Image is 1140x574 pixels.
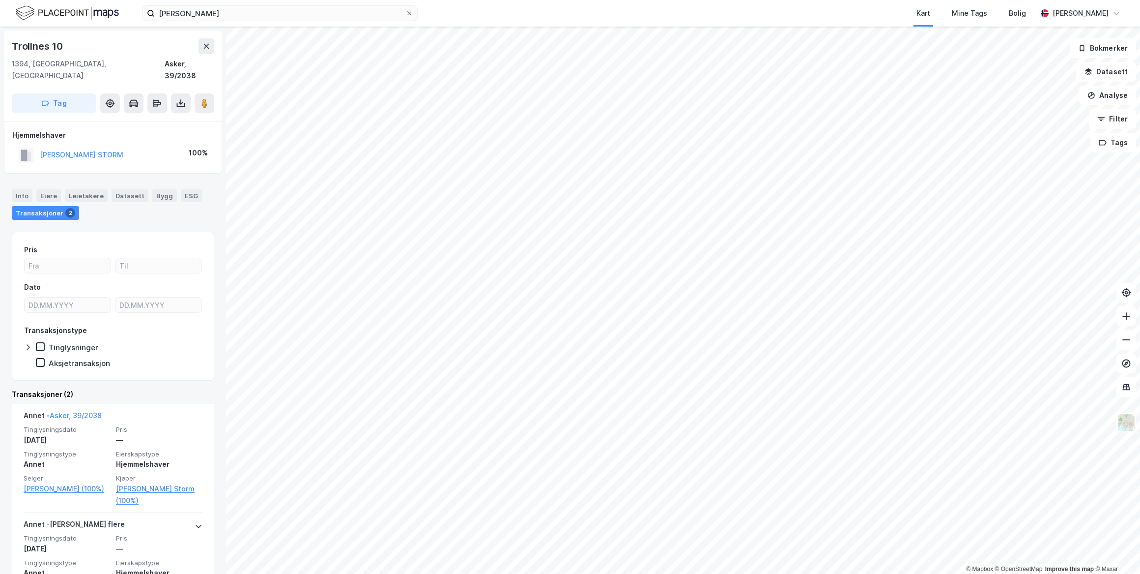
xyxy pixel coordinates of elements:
div: Annet - [24,410,102,425]
div: 100% [189,147,208,159]
span: Selger [24,474,110,483]
iframe: Chat Widget [1091,527,1140,574]
input: DD.MM.YYYY [115,298,201,312]
input: Søk på adresse, matrikkel, gårdeiere, leietakere eller personer [155,6,405,21]
div: Info [12,189,32,202]
a: [PERSON_NAME] (100%) [24,483,110,495]
div: Dato [24,281,41,293]
div: Transaksjoner (2) [12,389,214,400]
div: Mine Tags [952,7,987,19]
span: Kjøper [116,474,202,483]
div: Leietakere [65,189,108,202]
div: [PERSON_NAME] [1053,7,1109,19]
input: Til [115,258,201,273]
div: — [116,543,202,555]
span: Pris [116,425,202,434]
div: Annet - [PERSON_NAME] flere [24,518,125,534]
div: Transaksjoner [12,206,79,220]
div: 1394, [GEOGRAPHIC_DATA], [GEOGRAPHIC_DATA] [12,58,165,82]
button: Tag [12,93,96,113]
button: Tags [1090,133,1136,152]
input: Fra [25,258,111,273]
img: logo.f888ab2527a4732fd821a326f86c7f29.svg [16,4,119,22]
div: Transaksjonstype [24,325,87,336]
span: Tinglysningsdato [24,425,110,434]
div: Aksjetransaksjon [49,359,110,368]
button: Datasett [1076,62,1136,82]
div: Tinglysninger [49,343,98,352]
input: DD.MM.YYYY [25,298,111,312]
a: OpenStreetMap [995,566,1043,573]
div: Trollnes 10 [12,38,65,54]
div: Asker, 39/2038 [165,58,214,82]
div: Hjemmelshaver [116,458,202,470]
div: Kart [916,7,930,19]
a: [PERSON_NAME] Storm (100%) [116,483,202,507]
img: Z [1117,413,1136,432]
button: Filter [1089,109,1136,129]
div: Kontrollprogram for chat [1091,527,1140,574]
div: [DATE] [24,434,110,446]
span: Tinglysningstype [24,450,110,458]
div: 2 [65,208,75,218]
div: Eiere [36,189,61,202]
span: Tinglysningstype [24,559,110,567]
span: Tinglysningsdato [24,534,110,543]
div: Pris [24,244,37,256]
button: Analyse [1079,86,1136,105]
div: ESG [181,189,202,202]
span: Pris [116,534,202,543]
div: Annet [24,458,110,470]
div: Datasett [112,189,148,202]
div: Bygg [152,189,177,202]
div: [DATE] [24,543,110,555]
div: Hjemmelshaver [12,129,214,141]
div: Bolig [1009,7,1026,19]
span: Eierskapstype [116,559,202,567]
span: Eierskapstype [116,450,202,458]
button: Bokmerker [1070,38,1136,58]
a: Mapbox [966,566,993,573]
a: Improve this map [1045,566,1094,573]
div: — [116,434,202,446]
a: Asker, 39/2038 [50,411,102,420]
